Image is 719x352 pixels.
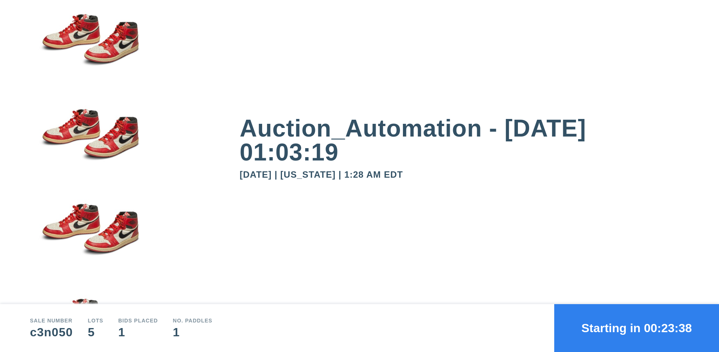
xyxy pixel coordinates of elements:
div: 5 [88,326,103,338]
img: small [30,11,150,106]
div: Lots [88,318,103,323]
img: small [30,201,150,296]
div: 1 [118,326,158,338]
div: [DATE] | [US_STATE] | 1:28 AM EDT [240,170,689,179]
div: c3n050 [30,326,73,338]
div: Bids Placed [118,318,158,323]
div: 1 [173,326,213,338]
img: small [30,106,150,201]
div: Auction_Automation - [DATE] 01:03:19 [240,116,689,164]
div: Sale number [30,318,73,323]
div: No. Paddles [173,318,213,323]
button: Starting in 00:23:38 [554,304,719,352]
